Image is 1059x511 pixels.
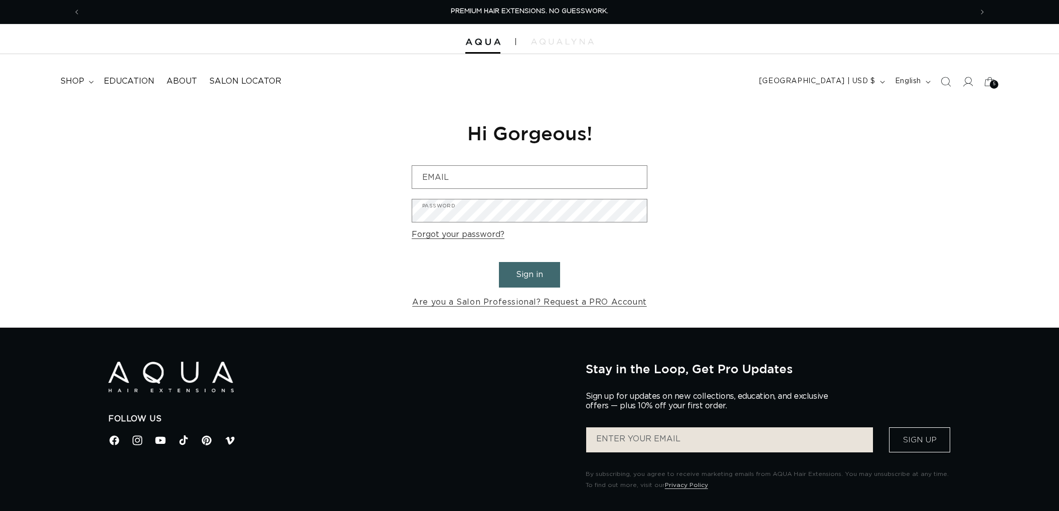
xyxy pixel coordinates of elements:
[60,76,84,87] span: shop
[166,76,197,87] span: About
[889,427,950,452] button: Sign Up
[412,121,647,145] h1: Hi Gorgeous!
[586,469,951,490] p: By subscribing, you agree to receive marketing emails from AQUA Hair Extensions. You may unsubscr...
[665,482,708,488] a: Privacy Policy
[104,76,154,87] span: Education
[203,70,287,93] a: Salon Locator
[108,414,571,424] h2: Follow Us
[993,80,996,89] span: 5
[935,71,957,93] summary: Search
[586,427,873,452] input: ENTER YOUR EMAIL
[759,76,875,87] span: [GEOGRAPHIC_DATA] | USD $
[412,166,647,188] input: Email
[499,262,560,288] button: Sign in
[108,362,234,392] img: Aqua Hair Extensions
[895,76,921,87] span: English
[412,295,647,310] a: Are you a Salon Professional? Request a PRO Account
[160,70,203,93] a: About
[465,39,500,46] img: Aqua Hair Extensions
[753,72,889,91] button: [GEOGRAPHIC_DATA] | USD $
[451,8,608,15] span: PREMIUM HAIR EXTENSIONS. NO GUESSWORK.
[66,3,88,22] button: Previous announcement
[586,392,836,411] p: Sign up for updates on new collections, education, and exclusive offers — plus 10% off your first...
[412,227,504,242] a: Forgot your password?
[209,76,281,87] span: Salon Locator
[889,72,935,91] button: English
[98,70,160,93] a: Education
[971,3,993,22] button: Next announcement
[586,362,951,376] h2: Stay in the Loop, Get Pro Updates
[531,39,594,45] img: aqualyna.com
[54,70,98,93] summary: shop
